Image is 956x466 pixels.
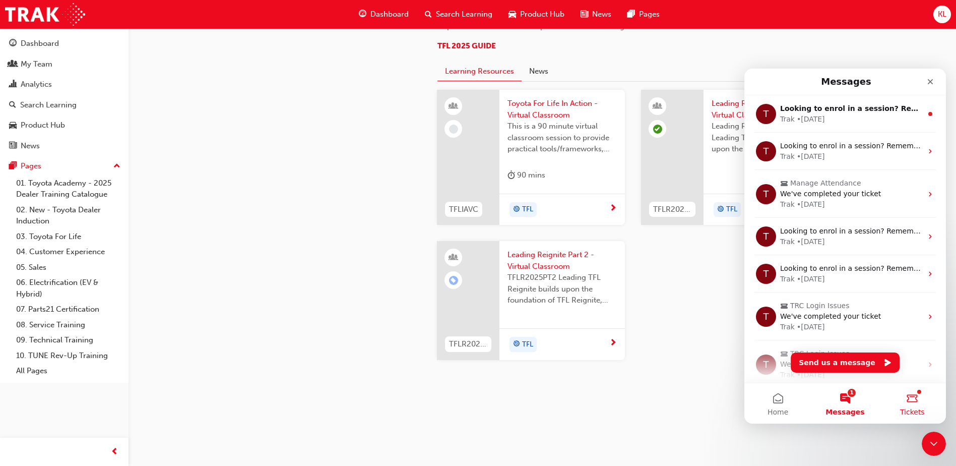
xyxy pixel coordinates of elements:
[12,363,124,379] a: All Pages
[36,83,50,93] div: Trak
[619,4,668,25] a: pages-iconPages
[507,169,545,182] div: 90 mins
[36,168,50,179] div: Trak
[12,286,32,306] div: Profile image for Trak
[36,36,529,44] span: Looking to enrol in a session? Remember to keep an eye on the session location or region Or searc...
[21,120,65,131] div: Product Hub
[450,100,457,113] span: learningResourceType_INSTRUCTOR_LED-icon
[9,39,17,48] span: guage-icon
[437,62,522,82] button: Learning Resources
[12,260,124,275] a: 05. Sales
[21,38,59,49] div: Dashboard
[36,301,50,312] div: Trak
[712,98,821,121] span: Leading Reignite Part 1 - Virtual Classroom
[4,137,124,155] a: News
[36,205,50,216] div: Trak
[4,75,124,94] a: Analytics
[449,338,487,350] span: TFLR2025PT2
[507,121,617,155] span: This is a 90 minute virtual classroom session to provide practical tools/frameworks, behaviours a...
[581,8,588,21] span: news-icon
[641,90,829,225] a: TFLR2025PT1Leading Reignite Part 1 - Virtual ClassroomLeading Reignite TFLR2025PT1 Leading TFL Re...
[522,62,556,81] button: News
[370,9,409,20] span: Dashboard
[922,432,946,456] iframe: Intercom live chat
[12,115,32,136] div: Profile image for Trak
[507,98,617,121] span: Toyota For Life In Action - Virtual Classroom
[46,109,117,120] span: Manage Attendance
[437,90,625,225] a: TFLIAVCToyota For Life In Action - Virtual ClassroomThis is a 90 minute virtual classroom session...
[417,4,500,25] a: search-iconSearch Learning
[12,317,124,333] a: 08. Service Training
[513,203,520,216] span: target-icon
[52,301,81,312] div: • [DATE]
[437,22,441,31] span: -
[36,244,137,252] span: We've completed your ticket
[12,176,124,202] a: 01. Toyota Academy - 2025 Dealer Training Catalogue
[436,9,492,20] span: Search Learning
[425,8,432,21] span: search-icon
[9,101,16,110] span: search-icon
[12,302,124,317] a: 07. Parts21 Certification
[507,272,617,306] span: TFLR2025PT2 Leading TFL Reignite builds upon the foundation of TFL Reignite, reaffirming our comm...
[437,41,496,50] a: TFL 2025 GUIDE
[46,232,105,243] span: TRC Login Issues
[653,204,691,215] span: TFLR2025PT1
[36,121,137,129] span: We've completed your ticket
[9,121,17,130] span: car-icon
[726,204,737,215] span: TFL
[4,96,124,114] a: Search Learning
[5,3,85,26] img: Trak
[111,446,118,458] span: prev-icon
[717,203,724,216] span: target-icon
[500,4,572,25] a: car-iconProduct Hub
[572,4,619,25] a: news-iconNews
[712,121,821,155] span: Leading Reignite TFLR2025PT1 Leading TFL Reignite builds upon the foundation of TFL Reignite, rea...
[36,196,472,204] span: Looking to enrol in a session? Remember to keep an eye on the session location or region Or searc...
[36,158,472,166] span: Looking to enrol in a session? Remember to keep an eye on the session location or region Or searc...
[507,249,617,272] span: Leading Reignite Part 2 - Virtual Classroom
[449,204,478,215] span: TFLIAVC
[21,160,41,172] div: Pages
[113,160,120,173] span: up-icon
[9,162,17,171] span: pages-icon
[513,338,520,351] span: target-icon
[52,45,81,56] div: • [DATE]
[46,284,155,304] button: Send us a message
[52,168,81,179] div: • [DATE]
[4,55,124,74] a: My Team
[520,9,564,20] span: Product Hub
[12,244,124,260] a: 04. Customer Experience
[609,339,617,348] span: next-icon
[52,253,81,264] div: • [DATE]
[36,45,50,56] div: Trak
[744,69,946,424] iframe: Intercom live chat
[12,158,32,178] div: Profile image for Trak
[522,339,533,351] span: TFL
[12,348,124,364] a: 10. TUNE Rev-Up Training
[21,79,52,90] div: Analytics
[36,253,50,264] div: Trak
[4,116,124,135] a: Product Hub
[12,332,124,348] a: 09. Technical Training
[12,195,32,215] div: Profile image for Trak
[4,157,124,176] button: Pages
[654,100,661,113] span: learningResourceType_INSTRUCTOR_LED-icon
[36,292,137,300] span: We've completed your ticket
[938,9,946,20] span: KL
[135,315,202,355] button: Tickets
[522,204,533,215] span: TFL
[9,80,17,89] span: chart-icon
[449,276,458,285] span: learningRecordVerb_ENROLL-icon
[23,340,44,347] span: Home
[508,8,516,21] span: car-icon
[21,59,52,70] div: My Team
[52,131,81,141] div: • [DATE]
[20,99,77,111] div: Search Learning
[450,251,457,264] span: learningResourceType_INSTRUCTOR_LED-icon
[12,73,32,93] div: Profile image for Trak
[627,8,635,21] span: pages-icon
